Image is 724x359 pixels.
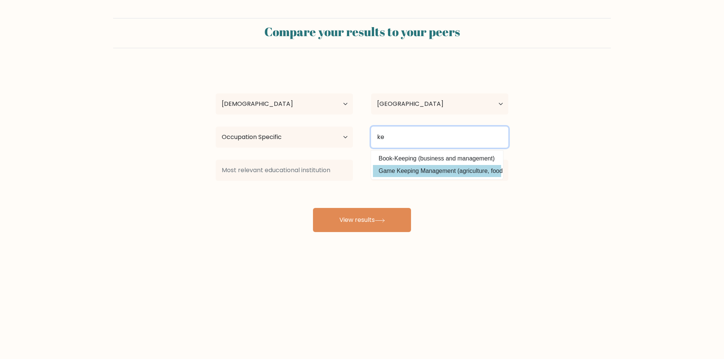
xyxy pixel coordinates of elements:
[371,127,508,148] input: What did you study?
[373,165,501,177] option: Game Keeping Management (agriculture, food and related studies)
[216,160,353,181] input: Most relevant educational institution
[313,208,411,232] button: View results
[373,153,501,165] option: Book-Keeping (business and management)
[118,24,606,39] h2: Compare your results to your peers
